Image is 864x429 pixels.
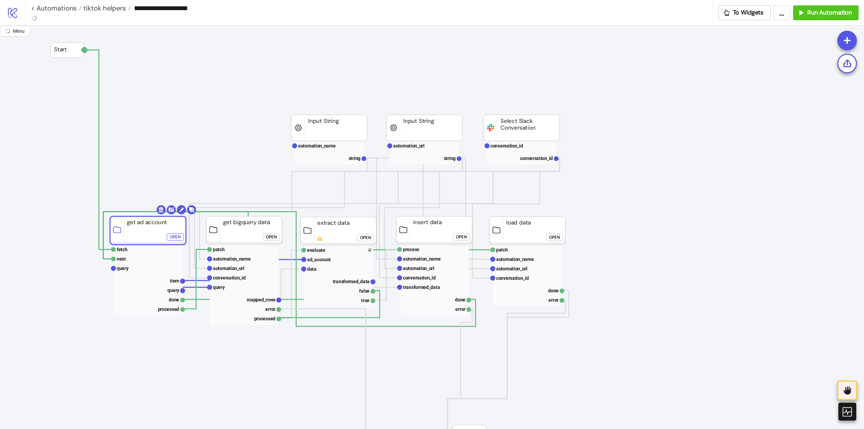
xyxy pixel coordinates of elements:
text: string [444,156,456,161]
span: radius-bottomright [5,29,10,33]
button: ... [773,5,790,20]
button: Open [167,233,184,241]
span: Menu [13,28,25,34]
text: query [213,285,225,290]
div: Open [360,234,371,242]
button: Open [546,234,563,241]
button: To Widgets [719,5,771,20]
text: string [349,156,361,161]
text: query [117,266,129,271]
text: automation_name [496,257,534,262]
text: evaluate [307,247,325,253]
button: Run Automation [793,5,859,20]
div: Open [266,233,277,241]
span: To Widgets [733,9,764,17]
div: Open [456,233,467,241]
text: automation_name [213,256,251,262]
div: Open [549,234,560,241]
text: automation_name [298,143,336,149]
span: tiktok helpers [82,4,126,12]
text: conversation_id [213,275,246,280]
text: automation_url [213,266,244,271]
span: Run Automation [807,9,852,17]
text: mapped_rows [247,297,275,302]
text: conversation_id [403,275,436,280]
div: Open [170,233,181,241]
button: Open [263,233,280,241]
a: tiktok helpers [82,5,131,11]
text: automation_url [393,143,425,149]
text: fetch [117,247,128,252]
text: transformed_data [403,285,440,290]
text: conversation_id [520,156,553,161]
text: conversation_id [496,275,529,281]
text: query [167,288,180,293]
text: process [403,247,419,252]
a: < Automations [31,5,82,11]
text: item [170,278,179,284]
text: data [307,266,317,272]
text: patch [496,247,508,252]
button: Open [453,233,470,241]
text: automation_url [496,266,528,271]
text: transformed_data [333,279,370,284]
text: conversation_id [490,143,523,149]
button: Open [357,234,374,241]
text: patch [213,247,225,252]
text: automation_name [403,256,441,262]
text: ad_account [307,257,331,262]
text: next [117,256,126,262]
text: automation_url [403,266,434,271]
